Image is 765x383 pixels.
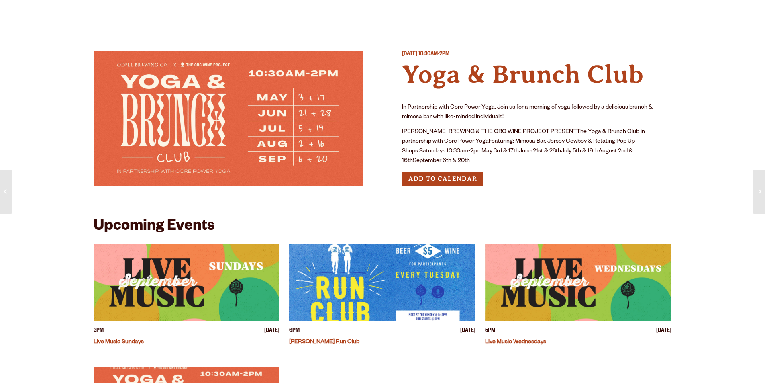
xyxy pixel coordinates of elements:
[94,219,214,236] h2: Upcoming Events
[432,5,489,23] a: Our Story
[289,339,359,346] a: [PERSON_NAME] Run Club
[318,10,350,16] span: Winery
[437,10,483,16] span: Our Story
[289,244,475,321] a: View event details
[106,10,126,16] span: Beer
[377,5,407,23] a: Odell Home
[402,127,672,166] p: [PERSON_NAME] BREWING & THE OBC WINE PROJECT PRESENTThe Yoga & Brunch Club in partnership with Co...
[94,339,144,346] a: Live Music Sundays
[402,59,672,90] h4: Yoga & Brunch Club
[101,5,131,23] a: Beer
[485,339,546,346] a: Live Music Wednesdays
[525,10,555,16] span: Impact
[418,51,449,58] span: 10:30AM-2PM
[485,327,495,336] span: 5PM
[402,172,483,186] button: Add to Calendar
[656,327,671,336] span: [DATE]
[163,5,217,23] a: Taprooms
[249,5,281,23] a: Gear
[592,5,653,23] a: Beer Finder
[168,10,212,16] span: Taprooms
[254,10,276,16] span: Gear
[402,103,672,122] p: In Partnership with Core Power Yoga. Join us for a morning of yoga followed by a delicious brunch...
[94,244,280,321] a: View event details
[402,51,417,58] span: [DATE]
[597,10,647,16] span: Beer Finder
[460,327,475,336] span: [DATE]
[485,244,671,321] a: View event details
[289,327,300,336] span: 6PM
[264,327,279,336] span: [DATE]
[94,327,104,336] span: 3PM
[313,5,355,23] a: Winery
[520,5,560,23] a: Impact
